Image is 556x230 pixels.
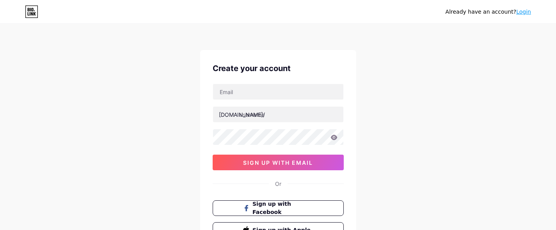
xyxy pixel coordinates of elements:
[213,200,344,216] button: Sign up with Facebook
[213,62,344,74] div: Create your account
[213,155,344,170] button: sign up with email
[516,9,531,15] a: Login
[213,84,343,100] input: Email
[243,159,313,166] span: sign up with email
[252,200,313,216] span: Sign up with Facebook
[275,180,281,188] div: Or
[219,111,265,119] div: [DOMAIN_NAME]/
[446,8,531,16] div: Already have an account?
[213,107,343,122] input: username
